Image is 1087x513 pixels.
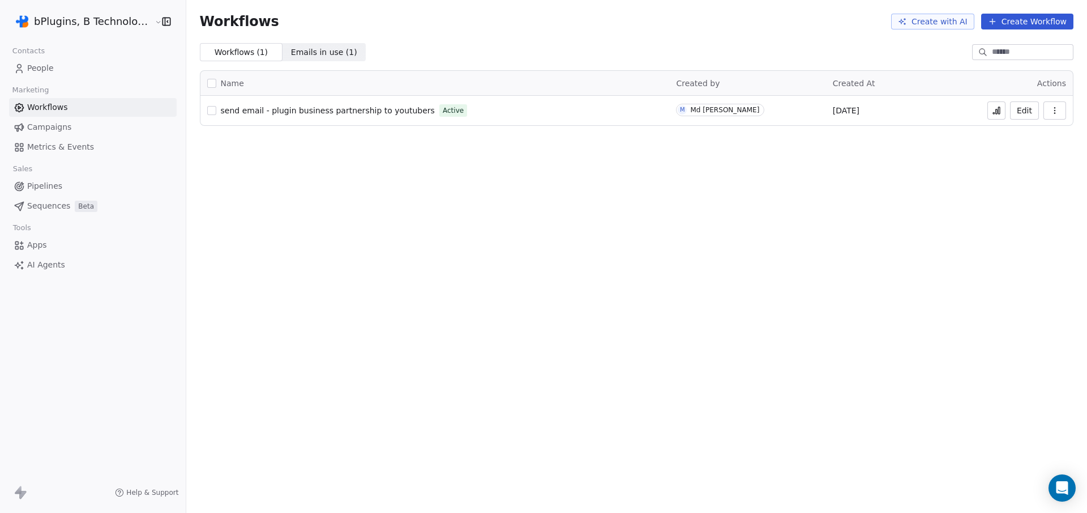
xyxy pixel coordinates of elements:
span: Created At [833,79,875,88]
button: Create with AI [891,14,974,29]
span: send email - plugin business partnership to youtubers [221,106,435,115]
a: AI Agents [9,256,177,274]
button: bPlugins, B Technologies LLC [14,12,147,31]
span: People [27,62,54,74]
a: Apps [9,236,177,255]
a: Metrics & Events [9,138,177,156]
a: SequencesBeta [9,197,177,215]
span: Sales [8,160,37,177]
span: Active [443,105,464,116]
span: Marketing [7,82,54,99]
img: 4d237dd582c592203a1709821b9385ec515ed88537bc98dff7510fb7378bd483%20(2).png [16,15,29,28]
a: Help & Support [115,488,178,497]
span: Apps [27,239,47,251]
a: People [9,59,177,78]
span: Name [221,78,244,90]
span: Sequences [27,200,70,212]
span: Workflows [27,101,68,113]
a: Campaigns [9,118,177,137]
span: Campaigns [27,121,71,133]
span: Actions [1037,79,1066,88]
button: Edit [1010,101,1039,120]
a: Workflows [9,98,177,117]
button: Create Workflow [981,14,1073,29]
span: Contacts [7,43,50,60]
span: Beta [75,201,97,212]
span: bPlugins, B Technologies LLC [34,14,152,29]
span: [DATE] [833,105,859,116]
span: Workflows [200,14,279,29]
div: Open Intercom Messenger [1049,474,1076,502]
span: Emails in use ( 1 ) [291,46,357,58]
span: Tools [8,219,36,236]
span: AI Agents [27,259,65,271]
span: Created by [676,79,720,88]
a: send email - plugin business partnership to youtubers [221,105,435,116]
span: Metrics & Events [27,141,94,153]
div: M [680,105,685,115]
span: Help & Support [126,488,178,497]
a: Pipelines [9,177,177,196]
div: Md [PERSON_NAME] [690,106,759,114]
span: Pipelines [27,180,62,192]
